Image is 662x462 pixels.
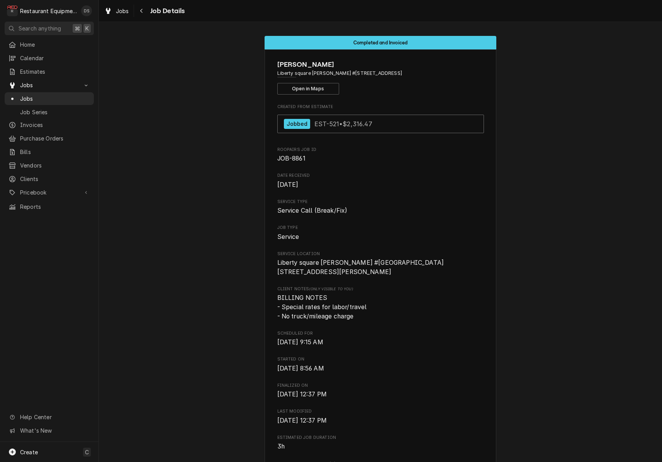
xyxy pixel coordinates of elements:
span: Search anything [19,24,61,32]
div: Job Type [277,225,484,241]
div: DS [81,5,92,16]
span: Completed and Invoiced [353,40,408,45]
span: Date Received [277,180,484,190]
a: Jobs [5,92,94,105]
div: Created From Estimate [277,104,484,137]
span: Help Center [20,413,89,421]
span: Service Location [277,258,484,276]
div: Status [265,36,496,49]
a: Estimates [5,65,94,78]
span: [DATE] [277,181,299,188]
span: Service Type [277,199,484,205]
a: Home [5,38,94,51]
span: (Only Visible to You) [309,287,353,291]
span: [DATE] 8:56 AM [277,365,324,372]
a: Jobs [101,5,132,17]
span: Job Details [148,6,185,16]
span: JOB-8861 [277,155,306,162]
span: [DATE] 9:15 AM [277,338,323,346]
div: Roopairs Job ID [277,147,484,163]
span: Pricebook [20,188,78,196]
span: Date Received [277,173,484,179]
a: Bills [5,146,94,158]
span: Job Type [277,232,484,242]
a: Purchase Orders [5,132,94,145]
div: Started On [277,356,484,373]
span: Estimated Job Duration [277,435,484,441]
span: Scheduled For [277,330,484,337]
div: Finalized On [277,382,484,399]
span: Client Notes [277,286,484,292]
span: Roopairs Job ID [277,147,484,153]
span: Service Location [277,251,484,257]
span: [object Object] [277,293,484,321]
span: Service Call (Break/Fix) [277,207,348,214]
span: Purchase Orders [20,134,90,142]
span: [DATE] 12:37 PM [277,391,327,398]
span: Scheduled For [277,338,484,347]
div: Date Received [277,173,484,189]
span: Home [20,41,90,49]
div: Estimated Job Duration [277,435,484,451]
span: BILLING NOTES - Special rates for labor/travel - No truck/mileage charge [277,294,367,320]
div: Scheduled For [277,330,484,347]
div: Restaurant Equipment Diagnostics [20,7,77,15]
span: Service Type [277,206,484,215]
a: Go to Help Center [5,411,94,423]
button: Search anything⌘K [5,22,94,35]
span: Clients [20,175,90,183]
span: Invoices [20,121,90,129]
span: Last Modified [277,408,484,415]
span: Estimates [20,68,90,76]
div: Client Information [277,59,484,95]
a: Go to What's New [5,424,94,437]
span: [DATE] 12:37 PM [277,417,327,424]
div: Restaurant Equipment Diagnostics's Avatar [7,5,18,16]
button: Navigate back [136,5,148,17]
a: Job Series [5,106,94,118]
span: Bills [20,148,90,156]
span: C [85,448,89,456]
a: Go to Jobs [5,79,94,91]
span: Liberty square [PERSON_NAME] #[GEOGRAPHIC_DATA][STREET_ADDRESS][PERSON_NAME] [277,259,444,276]
span: Jobs [116,7,129,15]
a: Vendors [5,159,94,172]
span: Created From Estimate [277,104,484,110]
div: Derek Stewart's Avatar [81,5,92,16]
div: Jobbed [284,119,311,129]
span: Jobs [20,81,78,89]
a: Go to Pricebook [5,186,94,199]
a: Invoices [5,118,94,131]
div: Service Type [277,199,484,215]
span: Job Series [20,108,90,116]
span: Create [20,449,38,455]
span: Finalized On [277,382,484,389]
span: Address [277,70,484,77]
a: Reports [5,200,94,213]
div: [object Object] [277,286,484,321]
span: Job Type [277,225,484,231]
div: Last Modified [277,408,484,425]
span: Estimated Job Duration [277,442,484,451]
a: Clients [5,173,94,185]
span: K [85,24,89,32]
span: Reports [20,203,90,211]
a: View Estimate [277,115,484,134]
span: Name [277,59,484,70]
span: Roopairs Job ID [277,154,484,163]
span: ⌘ [75,24,80,32]
span: Started On [277,356,484,362]
span: Finalized On [277,390,484,399]
div: Service Location [277,251,484,277]
span: Service [277,233,299,240]
a: Calendar [5,52,94,64]
span: 3h [277,443,285,450]
span: Last Modified [277,416,484,425]
span: What's New [20,426,89,435]
span: EST-521 • $2,316.47 [314,120,372,127]
span: Started On [277,364,484,373]
span: Vendors [20,161,90,169]
div: R [7,5,18,16]
button: Open in Maps [277,83,339,95]
span: Calendar [20,54,90,62]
